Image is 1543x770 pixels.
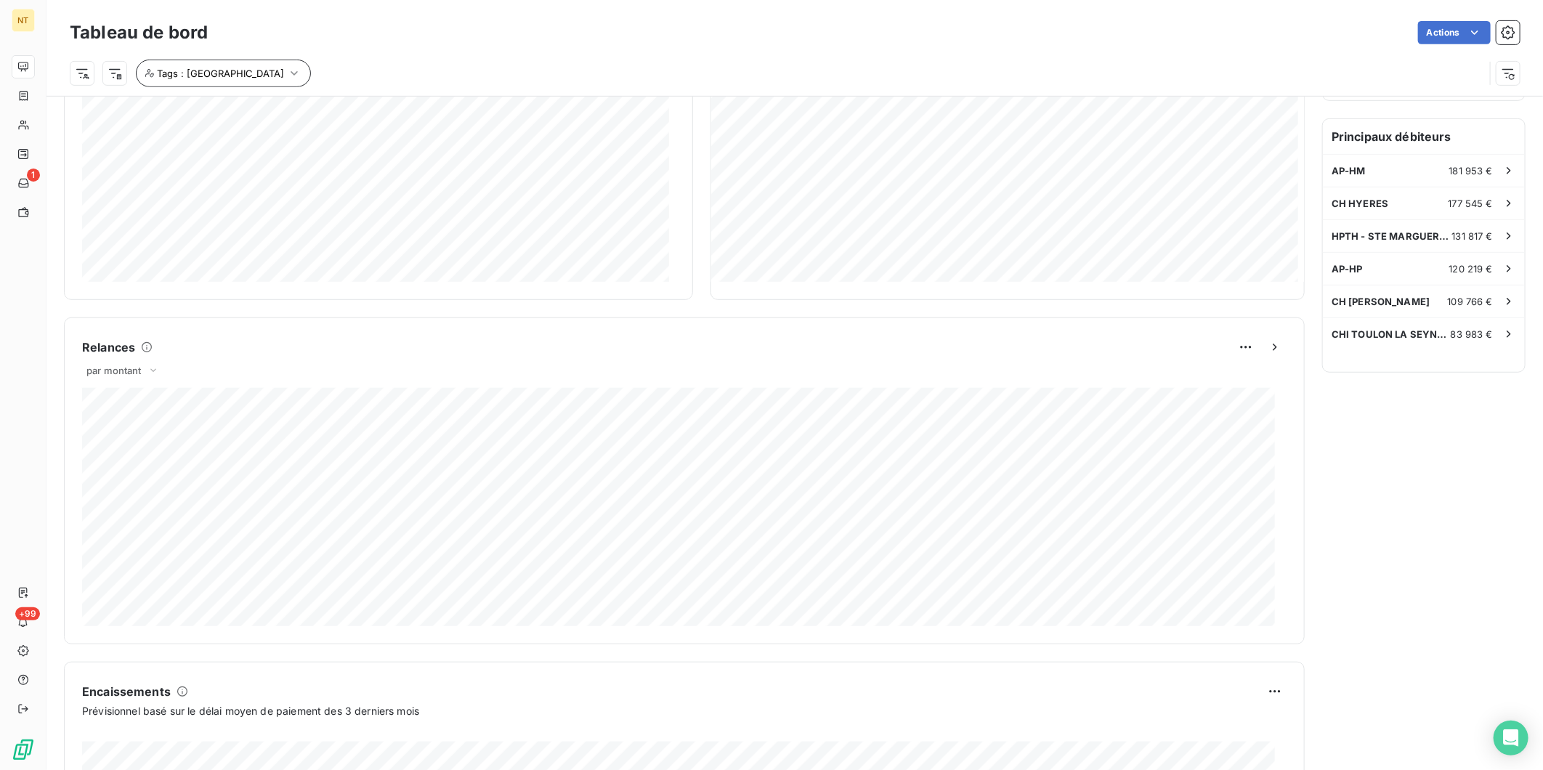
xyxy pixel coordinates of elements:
span: par montant [86,365,142,376]
span: 177 545 € [1449,198,1493,209]
h3: Tableau de bord [70,20,208,46]
span: CHI TOULON LA SEYNE SUR MER [1332,328,1451,340]
h6: Encaissements [82,683,171,700]
a: 1 [12,171,34,195]
img: Logo LeanPay [12,738,35,761]
div: NT [12,9,35,32]
span: 1 [27,169,40,182]
span: HPTH - STE MARGUERITE (83) - NE PLU [1332,230,1452,242]
h6: Relances [82,339,135,356]
h6: Principaux débiteurs [1323,119,1525,154]
span: +99 [15,607,40,620]
span: 83 983 € [1451,328,1493,340]
span: 181 953 € [1449,165,1493,177]
button: Tags : [GEOGRAPHIC_DATA] [136,60,311,87]
span: AP-HM [1332,165,1366,177]
span: CH HYERES [1332,198,1388,209]
span: CH [PERSON_NAME] [1332,296,1430,307]
button: Actions [1418,21,1491,44]
span: AP-HP [1332,263,1363,275]
span: Tags : [GEOGRAPHIC_DATA] [157,68,284,79]
div: Open Intercom Messenger [1494,721,1528,755]
span: Prévisionnel basé sur le délai moyen de paiement des 3 derniers mois [82,703,419,718]
span: 120 219 € [1449,263,1493,275]
span: 131 817 € [1452,230,1493,242]
span: 109 766 € [1448,296,1493,307]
